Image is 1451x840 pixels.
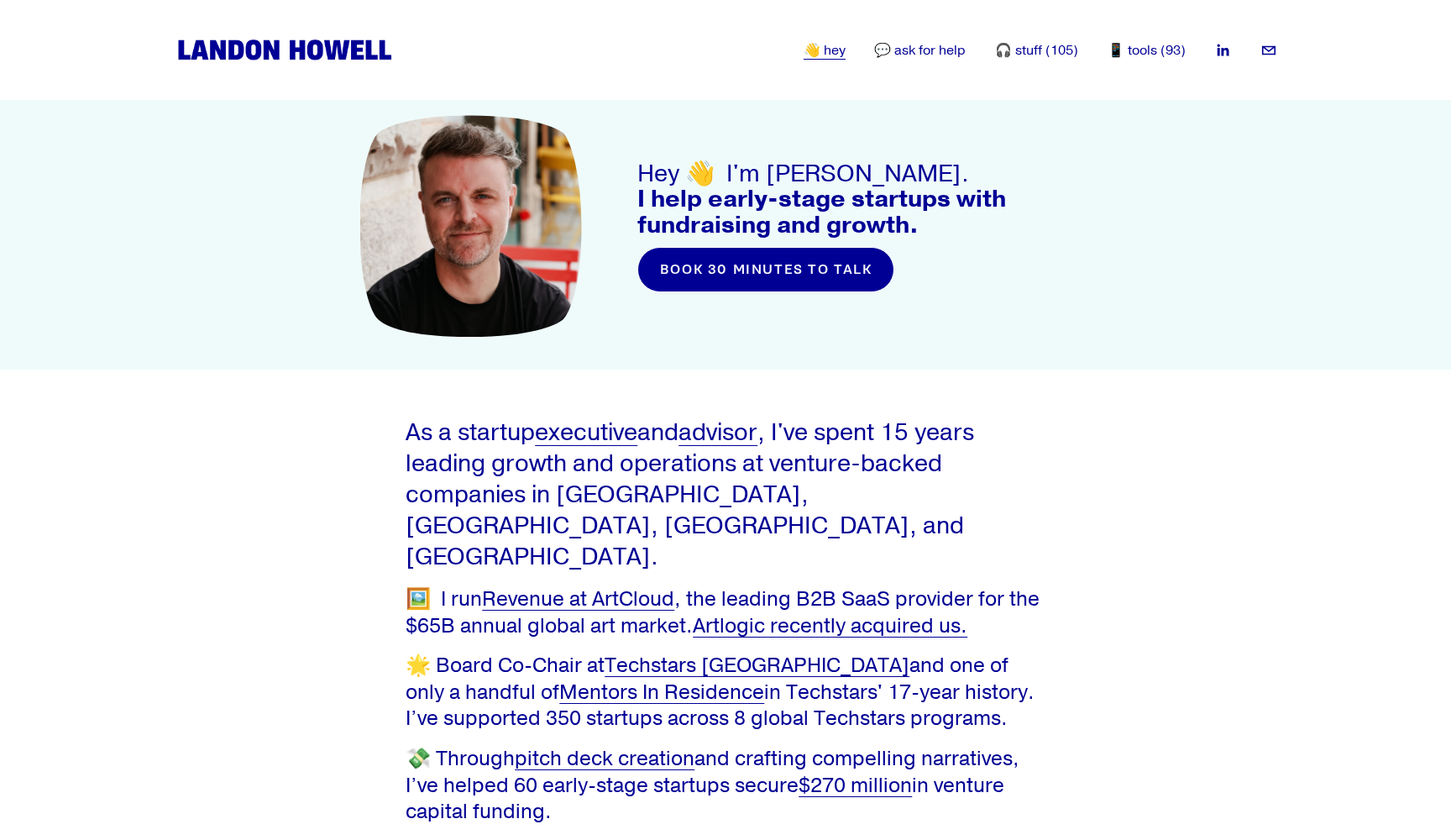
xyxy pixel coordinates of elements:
p: 💸 Through and crafting compelling narratives, I’ve helped 60 early-stage startups secure in ventu... [406,746,1045,826]
a: LinkedIn [1214,42,1231,59]
a: executive [535,417,637,448]
img: Landon Howell [174,36,395,64]
a: 👋 hey [804,41,846,61]
a: Techstars [GEOGRAPHIC_DATA] [605,653,909,679]
a: landon.howell@gmail.com [1260,42,1277,59]
a: advisor [678,417,757,448]
a: pitch deck creation [515,746,694,772]
a: 🎧 stuff (105) [995,41,1078,61]
a: book 30 minutes to talk [637,247,894,292]
a: $270 million [799,773,912,799]
p: As a startup and , I've spent 15 years leading growth and operations at venture-backed companies ... [406,417,1045,573]
a: 💬 ask for help [874,41,966,61]
p: 🌟 Board Co-Chair at and one of only a handful of in Techstars' 17-year history. I’ve supported 35... [406,653,1045,732]
strong: I help early-stage startups with fundraising and growth. [637,184,1012,240]
a: Mentors In Residence [559,680,764,706]
p: 🖼️ I run , the leading B2B SaaS provider for the $65B annual global art market. [406,586,1045,639]
a: Revenue at ArtCloud [482,586,674,612]
h3: Hey 👋 I'm [PERSON_NAME]. [637,161,1092,239]
a: Artlogic recently acquired us. [693,613,967,639]
a: 📱 tools (93) [1108,41,1186,61]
